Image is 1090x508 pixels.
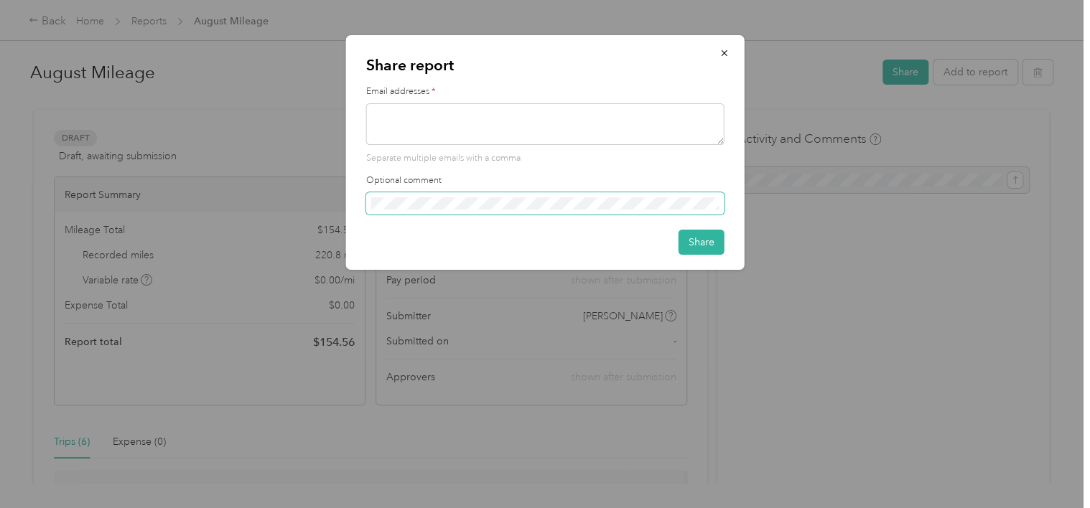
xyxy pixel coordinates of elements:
label: Email addresses [366,85,725,98]
button: Share [679,230,725,255]
label: Optional comment [366,174,725,187]
p: Separate multiple emails with a comma [366,152,725,165]
p: Share report [366,55,725,75]
iframe: Everlance-gr Chat Button Frame [1010,428,1090,508]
